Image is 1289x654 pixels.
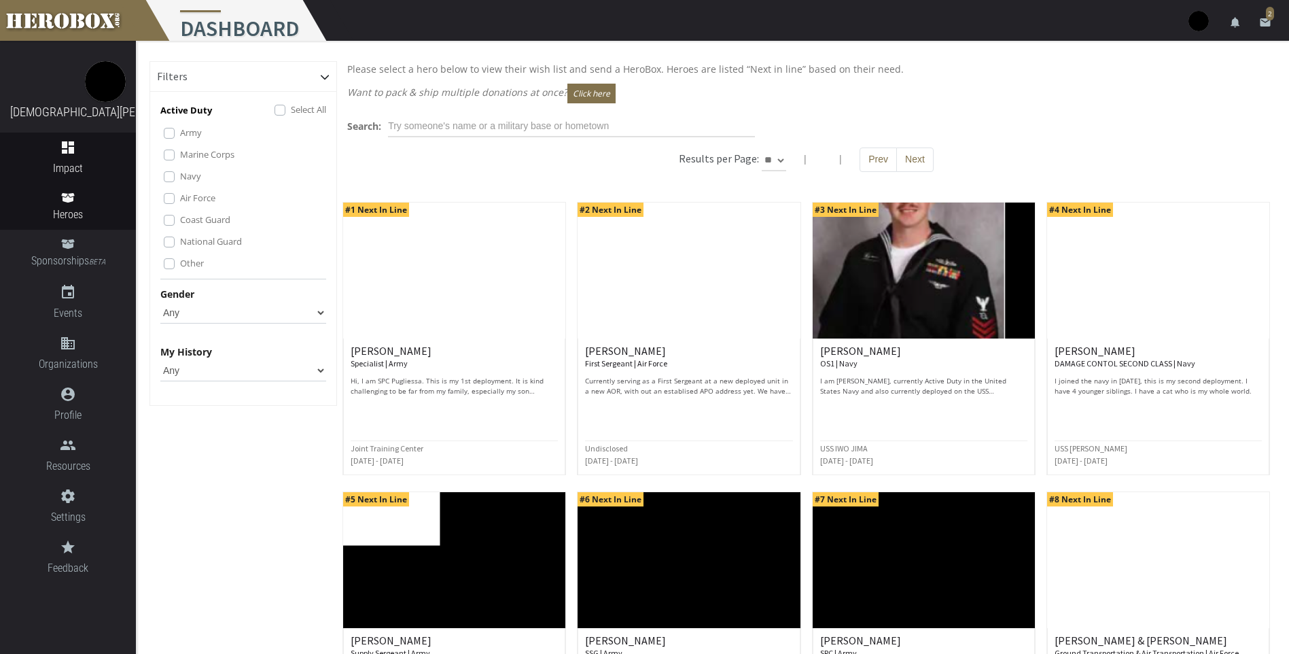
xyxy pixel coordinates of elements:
small: First Sergeant | Air Force [585,358,667,368]
small: USS IWO JIMA [820,443,868,453]
small: [DATE] - [DATE] [1055,455,1108,466]
label: Marine Corps [180,147,234,162]
a: #2 Next In Line [PERSON_NAME] First Sergeant | Air Force Currently serving as a First Sergeant at... [577,202,800,475]
label: Select All [291,102,326,117]
small: Undisclosed [585,443,628,453]
span: | [802,152,808,165]
label: National Guard [180,234,242,249]
input: Try someone's name or a military base or hometown [388,116,755,137]
p: Currently serving as a First Sergeant at a new deployed unit in a new AOR, with out an establised... [585,376,792,396]
span: #6 Next In Line [578,492,643,506]
i: email [1259,16,1271,29]
label: Army [180,125,202,140]
label: My History [160,344,212,360]
span: #1 Next In Line [343,203,409,217]
button: Next [896,148,934,172]
h6: Filters [157,71,188,83]
h6: [PERSON_NAME] [1055,345,1262,369]
label: Air Force [180,190,215,205]
p: I joined the navy in [DATE], this is my second deployment. I have 4 younger siblings. I have a ca... [1055,376,1262,396]
a: #4 Next In Line [PERSON_NAME] DAMAGE CONTOL SECOND CLASS | Navy I joined the navy in [DATE], this... [1046,202,1270,475]
img: user-image [1188,11,1209,31]
a: #1 Next In Line [PERSON_NAME] Specialist | Army Hi, I am SPC Pugliessa. This is my 1st deployment... [342,202,566,475]
small: BETA [89,258,105,266]
small: USS [PERSON_NAME] [1055,443,1127,453]
span: #5 Next In Line [343,492,409,506]
button: Click here [567,84,616,103]
p: Want to pack & ship multiple donations at once? [347,84,1265,103]
button: Prev [860,148,897,172]
span: #4 Next In Line [1047,203,1113,217]
p: I am [PERSON_NAME], currently Active Duty in the United States Navy and also currently deployed o... [820,376,1027,396]
h6: [PERSON_NAME] [351,345,558,369]
span: | [838,152,843,165]
h6: [PERSON_NAME] [585,345,792,369]
small: Specialist | Army [351,358,408,368]
i: notifications [1229,16,1241,29]
small: [DATE] - [DATE] [585,455,638,466]
label: Gender [160,286,194,302]
small: [DATE] - [DATE] [351,455,404,466]
span: #7 Next In Line [813,492,879,506]
span: 2 [1266,7,1274,20]
a: [DEMOGRAPHIC_DATA][PERSON_NAME] [10,105,200,119]
p: Hi, I am SPC Pugliessa. This is my 1st deployment. It is kind challenging to be far from my famil... [351,376,558,396]
small: OS1 | Navy [820,358,858,368]
img: image [85,61,126,102]
label: Search: [347,118,381,134]
a: #3 Next In Line [PERSON_NAME] OS1 | Navy I am [PERSON_NAME], currently Active Duty in the United ... [812,202,1036,475]
h6: [PERSON_NAME] [820,345,1027,369]
span: #2 Next In Line [578,203,643,217]
p: Active Duty [160,103,212,118]
span: #3 Next In Line [813,203,879,217]
label: Other [180,256,204,271]
p: Please select a hero below to view their wish list and send a HeroBox. Heroes are listed “Next in... [347,61,1265,77]
span: #8 Next In Line [1047,492,1113,506]
label: Navy [180,169,201,184]
small: DAMAGE CONTOL SECOND CLASS | Navy [1055,358,1195,368]
label: Coast Guard [180,212,230,227]
h6: Results per Page: [679,152,759,165]
small: [DATE] - [DATE] [820,455,873,466]
small: Joint Training Center [351,443,423,453]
